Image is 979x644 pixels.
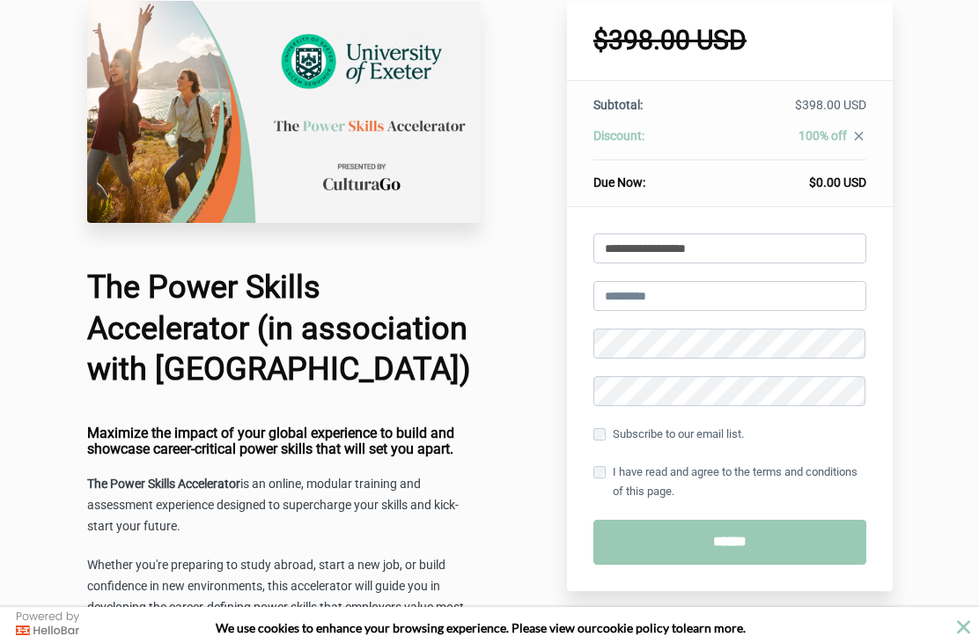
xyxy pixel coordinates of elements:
i: close [851,129,866,144]
button: close [953,616,975,638]
strong: The Power Skills Accelerator [87,477,240,491]
p: Whether you're preparing to study abroad, start a new job, or build confidence in new environment... [87,555,482,618]
p: is an online, modular training and assessment experience designed to supercharge your skills and ... [87,474,482,537]
h1: $398.00 USD [593,27,866,54]
input: I have read and agree to the terms and conditions of this page. [593,466,606,478]
span: 100% off [799,129,847,143]
h1: The Power Skills Accelerator (in association with [GEOGRAPHIC_DATA]) [87,267,482,390]
img: 83720c0-6e26-5801-a5d4-42ecd71128a7_University_of_Exeter_Checkout_Page.png [87,1,482,223]
label: Subscribe to our email list. [593,425,744,444]
strong: to [672,620,683,635]
label: I have read and agree to the terms and conditions of this page. [593,463,866,501]
th: Discount: [593,127,708,160]
span: We use cookies to enhance your browsing experience. Please view our [216,620,597,635]
td: $398.00 USD [708,96,865,127]
input: Subscribe to our email list. [593,428,606,440]
a: cookie policy [597,620,669,635]
span: $0.00 USD [809,175,866,189]
span: Subtotal: [593,98,643,112]
h4: Maximize the impact of your global experience to build and showcase career-critical power skills ... [87,426,482,456]
a: close [847,129,866,148]
th: Due Now: [593,160,708,192]
span: learn more. [683,620,746,635]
